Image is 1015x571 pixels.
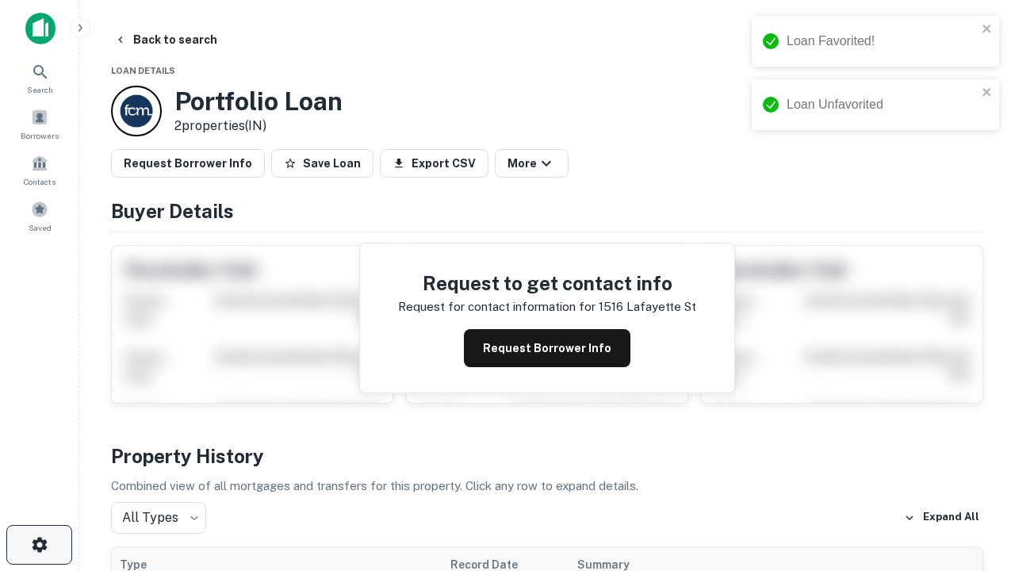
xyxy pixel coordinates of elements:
p: 2 properties (IN) [174,117,343,136]
button: Save Loan [271,149,373,178]
button: More [495,149,569,178]
button: Back to search [108,25,224,54]
img: capitalize-icon.png [25,13,56,44]
a: Search [5,56,75,99]
a: Saved [5,194,75,237]
div: All Types [111,502,206,534]
button: close [982,22,993,37]
span: Loan Details [111,66,175,75]
h4: Buyer Details [111,197,983,225]
span: Contacts [24,175,56,188]
button: Expand All [900,506,983,530]
button: Request Borrower Info [464,329,630,367]
a: Contacts [5,148,75,191]
button: Export CSV [380,149,488,178]
div: Loan Favorited! [787,32,977,51]
span: Borrowers [21,129,59,142]
span: Search [27,83,53,96]
p: 1516 lafayette st [599,297,696,316]
h4: Request to get contact info [398,269,696,297]
p: Request for contact information for [398,297,596,316]
div: Loan Unfavorited [787,95,977,114]
h3: Portfolio Loan [174,86,343,117]
a: Borrowers [5,102,75,145]
iframe: Chat Widget [936,444,1015,520]
button: Request Borrower Info [111,149,265,178]
span: Saved [29,221,52,234]
h4: Property History [111,442,983,470]
p: Combined view of all mortgages and transfers for this property. Click any row to expand details. [111,477,983,496]
button: close [982,86,993,101]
